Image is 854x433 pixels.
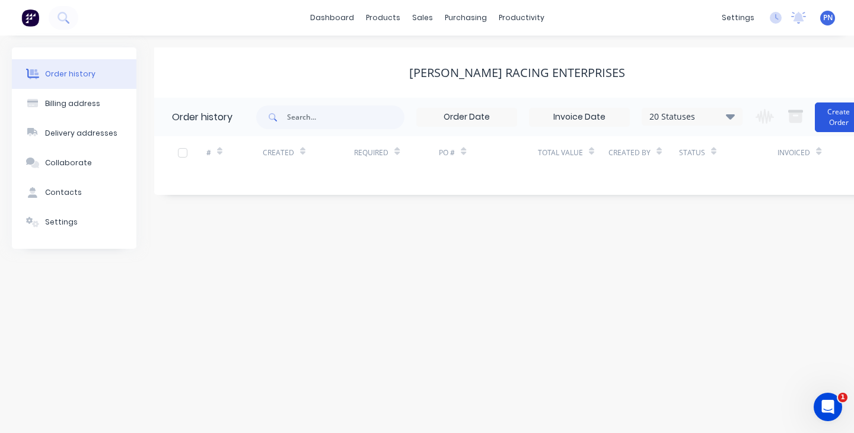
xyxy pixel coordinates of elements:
div: Created [263,136,355,169]
div: productivity [493,9,550,27]
div: settings [716,9,760,27]
div: Created [263,147,294,158]
div: Collaborate [45,158,92,168]
div: [PERSON_NAME] Racing Enterprises [409,66,625,80]
span: 1 [838,393,847,402]
div: Invoiced [777,136,834,169]
div: Status [679,136,778,169]
button: Delivery addresses [12,118,136,148]
div: # [206,136,263,169]
button: Billing address [12,89,136,118]
a: dashboard [304,9,360,27]
div: Created By [608,136,679,169]
input: Order Date [417,108,517,126]
button: Collaborate [12,148,136,178]
span: PN [823,12,833,23]
div: Billing address [45,98,100,109]
div: purchasing [439,9,493,27]
div: Settings [45,217,78,227]
div: Order history [45,69,95,79]
div: sales [406,9,439,27]
button: Settings [12,207,136,237]
img: Factory [21,9,39,27]
div: 20 Statuses [642,110,742,123]
div: Delivery addresses [45,128,117,139]
div: Status [679,147,705,158]
div: Invoiced [777,147,810,158]
div: PO # [439,136,538,169]
button: Contacts [12,178,136,207]
div: Total Value [538,136,608,169]
div: Required [354,136,439,169]
div: Contacts [45,187,82,198]
div: products [360,9,406,27]
input: Invoice Date [530,108,629,126]
div: PO # [439,147,455,158]
iframe: Intercom live chat [814,393,842,421]
div: Created By [608,147,651,158]
div: # [206,147,211,158]
div: Required [354,147,388,158]
div: Total Value [538,147,583,158]
input: Search... [287,105,404,129]
div: Order history [172,110,232,124]
button: Order history [12,59,136,89]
